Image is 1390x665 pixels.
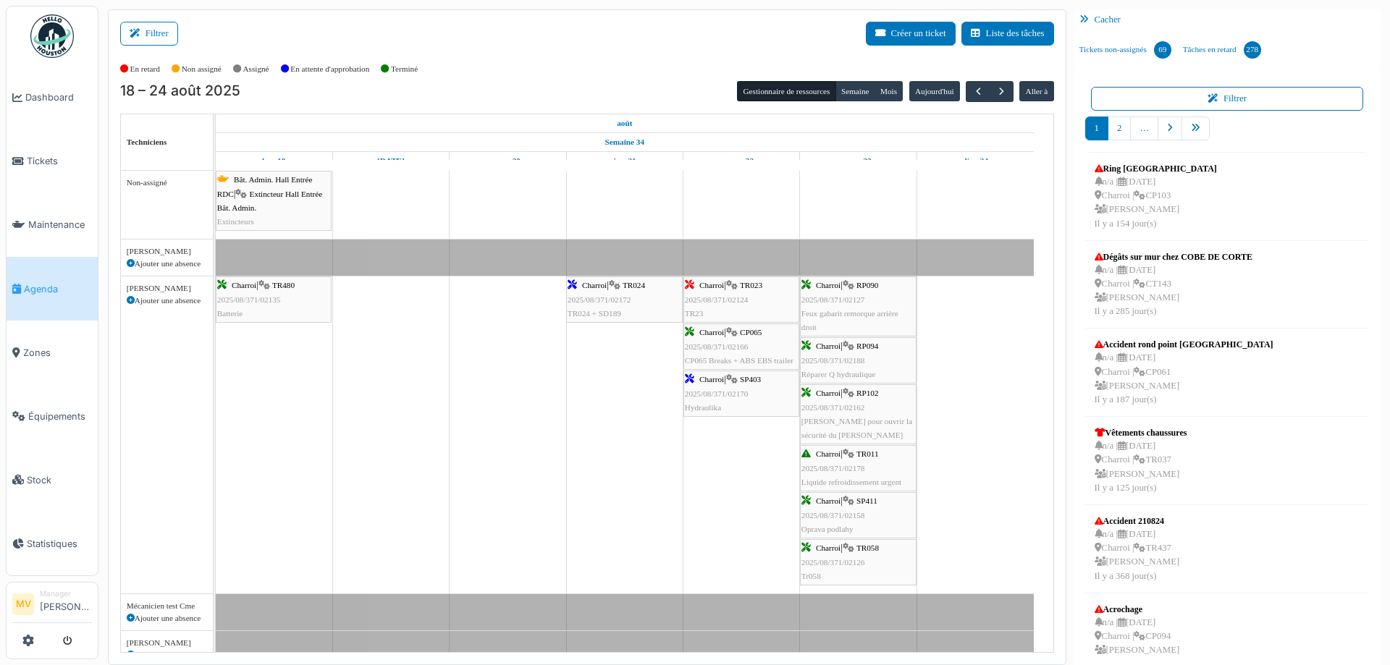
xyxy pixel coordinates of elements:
[127,295,207,307] div: Ajouter une absence
[12,588,92,623] a: MV Manager[PERSON_NAME]
[182,63,222,75] label: Non assigné
[1095,175,1217,231] div: n/a | [DATE] Charroi | CP103 [PERSON_NAME] Il y a 154 jour(s)
[1091,423,1191,499] a: Vêtements chaussures n/a |[DATE] Charroi |TR037 [PERSON_NAME]Il y a 125 jour(s)
[685,356,793,365] span: CP065 Breaks + ABS EBS trailer
[492,152,524,170] a: 20 août 2025
[725,152,757,170] a: 22 août 2025
[685,342,749,351] span: 2025/08/371/02166
[374,152,408,170] a: 19 août 2025
[40,588,92,599] div: Manager
[801,356,865,365] span: 2025/08/371/02188
[856,449,879,458] span: TR011
[120,82,240,100] h2: 18 – 24 août 2025
[568,309,621,318] span: TR024 + SD189
[232,281,256,289] span: Charroi
[30,14,74,58] img: Badge_color-CXgf-gQk.svg
[568,279,681,321] div: |
[1091,334,1277,410] a: Accident rond point [GEOGRAPHIC_DATA] n/a |[DATE] Charroi |CP061 [PERSON_NAME]Il y a 187 jour(s)
[1095,439,1187,495] div: n/a | [DATE] Charroi | TR037 [PERSON_NAME] Il y a 125 jour(s)
[1095,528,1180,583] div: n/a | [DATE] Charroi | TR437 [PERSON_NAME] Il y a 368 jour(s)
[290,63,369,75] label: En attente d'approbation
[737,81,835,101] button: Gestionnaire de ressources
[816,342,841,350] span: Charroi
[127,637,207,649] div: [PERSON_NAME]
[856,342,878,350] span: RP094
[801,558,865,567] span: 2025/08/371/02126
[835,81,875,101] button: Semaine
[258,152,289,170] a: 18 août 2025
[1095,338,1273,351] div: Accident rond point [GEOGRAPHIC_DATA]
[23,346,92,360] span: Zones
[217,173,330,229] div: |
[1091,247,1256,323] a: Dégâts sur mur chez COBE DE CORTE n/a |[DATE] Charroi |CT143 [PERSON_NAME]Il y a 285 jour(s)
[1085,117,1108,140] a: 1
[699,375,724,384] span: Charroi
[740,375,761,384] span: SP403
[27,473,92,487] span: Stock
[842,152,875,170] a: 23 août 2025
[856,281,878,289] span: RP090
[127,612,207,624] div: Ajouter une absence
[127,282,207,295] div: [PERSON_NAME]
[699,328,724,336] span: Charroi
[875,81,903,101] button: Mois
[801,511,865,520] span: 2025/08/371/02158
[1091,158,1221,234] a: Ring [GEOGRAPHIC_DATA] n/a |[DATE] Charroi |CP103 [PERSON_NAME]Il y a 154 jour(s)
[216,242,253,254] span: Maladie
[127,600,207,612] div: Mécanicien test Cme
[7,66,98,130] a: Dashboard
[1095,426,1187,439] div: Vêtements chaussures
[27,154,92,168] span: Tickets
[27,537,92,551] span: Statistiques
[856,543,879,552] span: TR058
[740,328,762,336] span: CP065
[1095,250,1252,263] div: Dégâts sur mur chez COBE DE CORTE
[272,281,295,289] span: TR480
[7,512,98,575] a: Statistiques
[7,384,98,448] a: Équipements
[1108,117,1131,140] a: 2
[217,295,281,304] span: 2025/08/371/02135
[1095,351,1273,407] div: n/a | [DATE] Charroi | CP061 [PERSON_NAME] Il y a 187 jour(s)
[816,496,841,505] span: Charroi
[961,22,1054,46] button: Liste des tâches
[685,326,798,368] div: |
[127,649,207,661] div: Ajouter une absence
[7,257,98,321] a: Agenda
[217,190,322,212] span: Extincteur Hall Entrée Bât. Admin.
[1177,30,1267,69] a: Tâches en retard
[623,281,645,289] span: TR024
[685,279,798,321] div: |
[1095,603,1180,616] div: Acrochage
[217,175,313,198] span: Bât. Admin. Hall Entrée RDC
[602,133,648,151] a: Semaine 34
[801,279,915,334] div: |
[217,217,254,226] span: Extincteurs
[801,478,901,486] span: Liquide refroidissement urgent
[801,464,865,473] span: 2025/08/371/02178
[24,282,92,296] span: Agenda
[966,81,990,102] button: Précédent
[216,633,259,645] span: Vacances
[816,449,841,458] span: Charroi
[685,309,703,318] span: TR23
[127,177,207,189] div: Non-assigné
[801,339,915,381] div: |
[25,90,92,104] span: Dashboard
[1085,117,1370,152] nav: pager
[909,81,960,101] button: Aujourd'hui
[959,152,992,170] a: 24 août 2025
[685,389,749,398] span: 2025/08/371/02170
[613,114,636,132] a: 18 août 2025
[801,525,854,533] span: Oprava podlahy
[685,295,749,304] span: 2025/08/371/02124
[1095,263,1252,319] div: n/a | [DATE] Charroi | CT143 [PERSON_NAME] Il y a 285 jour(s)
[7,448,98,512] a: Stock
[1074,30,1177,69] a: Tickets non-assignés
[856,496,877,505] span: SP411
[127,137,167,146] span: Techniciens
[1019,81,1053,101] button: Aller à
[740,281,762,289] span: TR023
[856,389,878,397] span: RP102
